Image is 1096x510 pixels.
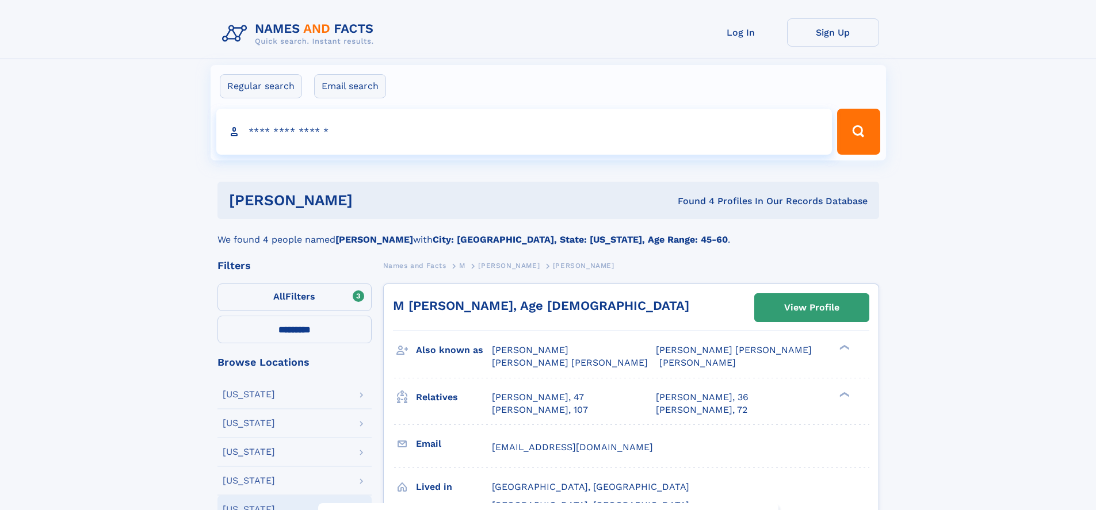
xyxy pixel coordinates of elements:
[755,294,869,321] a: View Profile
[659,357,736,368] span: [PERSON_NAME]
[416,388,492,407] h3: Relatives
[217,18,383,49] img: Logo Names and Facts
[492,357,648,368] span: [PERSON_NAME] [PERSON_NAME]
[459,258,465,273] a: M
[314,74,386,98] label: Email search
[217,283,372,311] label: Filters
[787,18,879,47] a: Sign Up
[223,476,275,485] div: [US_STATE]
[492,404,588,416] a: [PERSON_NAME], 107
[656,391,749,404] a: [PERSON_NAME], 36
[515,195,868,208] div: Found 4 Profiles In Our Records Database
[273,291,285,302] span: All
[553,262,614,270] span: [PERSON_NAME]
[492,481,689,492] span: [GEOGRAPHIC_DATA], [GEOGRAPHIC_DATA]
[416,434,492,454] h3: Email
[784,294,839,321] div: View Profile
[492,442,653,453] span: [EMAIL_ADDRESS][DOMAIN_NAME]
[223,447,275,457] div: [US_STATE]
[220,74,302,98] label: Regular search
[393,298,689,313] a: M [PERSON_NAME], Age [DEMOGRAPHIC_DATA]
[837,390,850,398] div: ❯
[433,234,728,245] b: City: [GEOGRAPHIC_DATA], State: [US_STATE], Age Range: 45-60
[217,357,372,367] div: Browse Locations
[492,344,568,355] span: [PERSON_NAME]
[223,390,275,399] div: [US_STATE]
[229,193,515,208] h1: [PERSON_NAME]
[656,404,747,416] a: [PERSON_NAME], 72
[492,391,584,404] a: [PERSON_NAME], 47
[695,18,787,47] a: Log In
[216,109,832,155] input: search input
[478,262,540,270] span: [PERSON_NAME]
[837,344,850,351] div: ❯
[459,262,465,270] span: M
[335,234,413,245] b: [PERSON_NAME]
[416,477,492,497] h3: Lived in
[383,258,446,273] a: Names and Facts
[223,419,275,428] div: [US_STATE]
[416,340,492,360] h3: Also known as
[656,344,812,355] span: [PERSON_NAME] [PERSON_NAME]
[478,258,540,273] a: [PERSON_NAME]
[217,219,879,247] div: We found 4 people named with .
[837,109,880,155] button: Search Button
[217,260,372,271] div: Filters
